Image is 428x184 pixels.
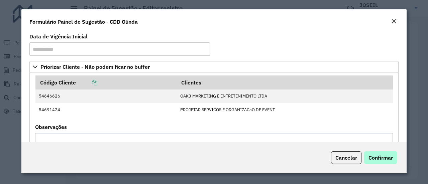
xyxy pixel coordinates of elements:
label: Observações [35,123,67,131]
a: Priorizar Cliente - Não podem ficar no buffer [29,61,399,72]
button: Confirmar [364,151,397,164]
th: Código Cliente [35,75,177,89]
a: Copiar [76,79,97,86]
td: 54646626 [35,89,177,103]
td: 54691424 [35,103,177,116]
button: Cancelar [331,151,361,164]
td: PROJETAR SERVICOS E ORGANIZACaO DE EVENT [177,103,393,116]
button: Close [389,17,399,26]
th: Clientes [177,75,393,89]
label: Data de Vigência Inicial [29,32,88,40]
td: OAK3 MARKETING E ENTRETENIMENTO LTDA [177,89,393,103]
em: Fechar [391,19,397,24]
span: Cancelar [335,154,357,161]
span: Confirmar [368,154,393,161]
h4: Formulário Painel de Sugestão - CDD Olinda [29,18,138,26]
span: Priorizar Cliente - Não podem ficar no buffer [40,64,150,69]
